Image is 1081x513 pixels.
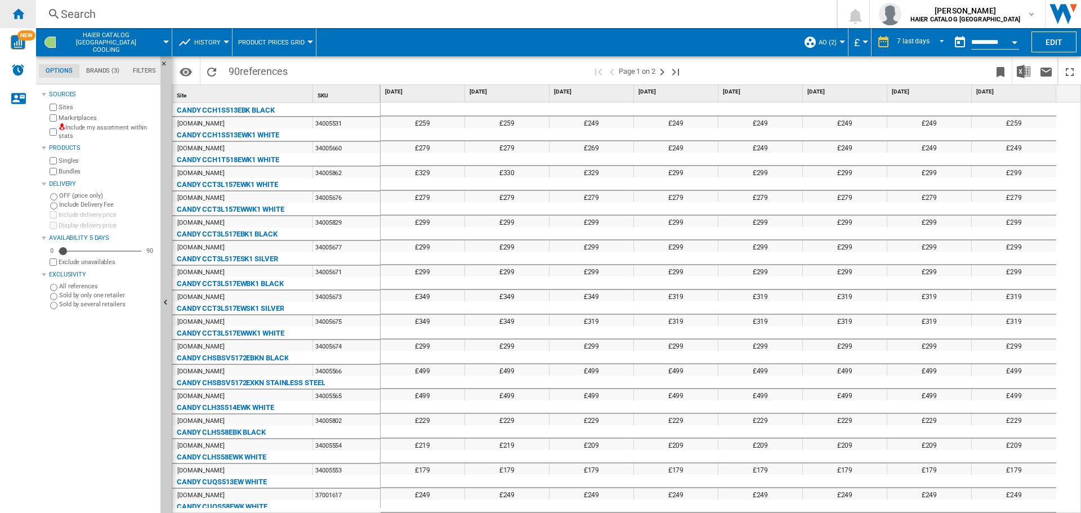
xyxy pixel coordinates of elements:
[177,143,225,154] div: [DOMAIN_NAME]
[177,327,284,340] div: CANDY CCT3L517EWWK1 WHITE
[59,191,156,200] label: OFF (price only)
[634,191,718,202] div: £279
[972,265,1056,276] div: £299
[381,389,464,400] div: £499
[465,216,549,227] div: £299
[887,414,971,425] div: £229
[550,364,633,376] div: £499
[313,266,380,277] div: 34005671
[718,488,802,499] div: £249
[972,414,1056,425] div: £229
[238,39,305,46] span: Product prices grid
[49,144,156,153] div: Products
[177,366,225,377] div: [DOMAIN_NAME]
[721,85,802,99] div: [DATE]
[655,58,669,84] button: Next page
[887,141,971,153] div: £249
[887,216,971,227] div: £299
[718,240,802,252] div: £299
[465,191,549,202] div: £279
[177,267,225,278] div: [DOMAIN_NAME]
[879,3,901,25] img: profile.jpg
[854,28,865,56] div: £
[634,315,718,326] div: £319
[177,92,186,99] span: Site
[61,6,807,22] div: Search
[972,166,1056,177] div: £299
[819,39,837,46] span: AO (2)
[177,217,225,229] div: [DOMAIN_NAME]
[177,242,225,253] div: [DOMAIN_NAME]
[49,234,156,243] div: Availability 5 Days
[194,39,221,46] span: History
[59,258,156,266] label: Exclude unavailables
[381,166,464,177] div: £329
[887,463,971,475] div: £179
[465,290,549,301] div: £349
[318,92,328,99] span: SKU
[718,439,802,450] div: £209
[819,28,842,56] button: AO (2)
[313,489,380,500] div: 37001617
[718,191,802,202] div: £279
[465,364,549,376] div: £499
[887,117,971,128] div: £249
[381,439,464,450] div: £219
[550,141,633,153] div: £269
[177,203,284,216] div: CANDY CCT3L157EWWK1 WHITE
[177,426,266,439] div: CANDY CLHS58EBK BLACK
[550,240,633,252] div: £299
[385,88,462,96] span: [DATE]
[465,166,549,177] div: £330
[50,222,57,229] input: Display delivery price
[381,463,464,475] div: £179
[177,302,284,315] div: CANDY CCT3L517EWSK1 SILVER
[177,391,225,402] div: [DOMAIN_NAME]
[718,414,802,425] div: £229
[50,168,57,175] input: Bundles
[550,439,633,450] div: £209
[949,31,971,53] button: md-calendar
[718,315,802,326] div: £319
[381,414,464,425] div: £229
[550,166,633,177] div: £329
[381,364,464,376] div: £499
[803,463,887,475] div: £179
[1004,30,1025,51] button: Open calendar
[554,88,631,96] span: [DATE]
[854,37,860,48] span: £
[177,475,267,489] div: CANDY CUQS513EW WHITE
[313,241,380,252] div: 34005677
[313,315,380,327] div: 34005675
[50,125,57,139] input: Include my assortment within stats
[803,290,887,301] div: £319
[550,414,633,425] div: £229
[718,364,802,376] div: £499
[177,292,225,303] div: [DOMAIN_NAME]
[634,364,718,376] div: £499
[976,88,1054,96] span: [DATE]
[634,414,718,425] div: £229
[974,85,1056,99] div: [DATE]
[177,178,278,191] div: CANDY CCT3L157EWK1 WHITE
[381,488,464,499] div: £249
[59,211,156,219] label: Include delivery price
[59,200,156,209] label: Include Delivery Fee
[803,216,887,227] div: £299
[160,56,174,77] button: Hide
[634,463,718,475] div: £179
[59,123,65,130] img: mysite-not-bg-18x18.png
[550,315,633,326] div: £319
[177,351,288,365] div: CANDY CHSBSV5172EBKN BLACK
[465,141,549,153] div: £279
[634,265,718,276] div: £299
[59,103,156,111] label: Sites
[989,58,1012,84] button: Bookmark this report
[59,246,141,257] md-slider: Availability
[177,118,225,130] div: [DOMAIN_NAME]
[177,277,284,291] div: CANDY CCT3L517EWBK1 BLACK
[887,265,971,276] div: £299
[62,32,150,53] span: HAIER CATALOG UK:Cooling
[177,376,325,390] div: CANDY CHSBSV5172EXKN STAINLESS STEEL
[49,270,156,279] div: Exclusivity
